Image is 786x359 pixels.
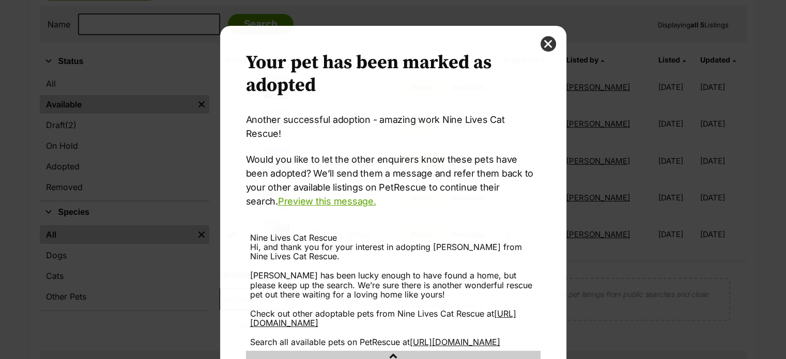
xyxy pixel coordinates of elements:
a: [URL][DOMAIN_NAME] [250,308,516,328]
div: Hi, and thank you for your interest in adopting [PERSON_NAME] from Nine Lives Cat Rescue. [PERSON... [250,242,536,347]
a: Preview this message. [278,196,376,207]
span: Nine Lives Cat Rescue [250,232,337,243]
a: [URL][DOMAIN_NAME] [410,337,500,347]
button: close [541,36,556,52]
p: Would you like to let the other enquirers know these pets have been adopted? We’ll send them a me... [246,152,541,208]
h2: Your pet has been marked as adopted [246,52,541,97]
p: Another successful adoption - amazing work Nine Lives Cat Rescue! [246,113,541,141]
